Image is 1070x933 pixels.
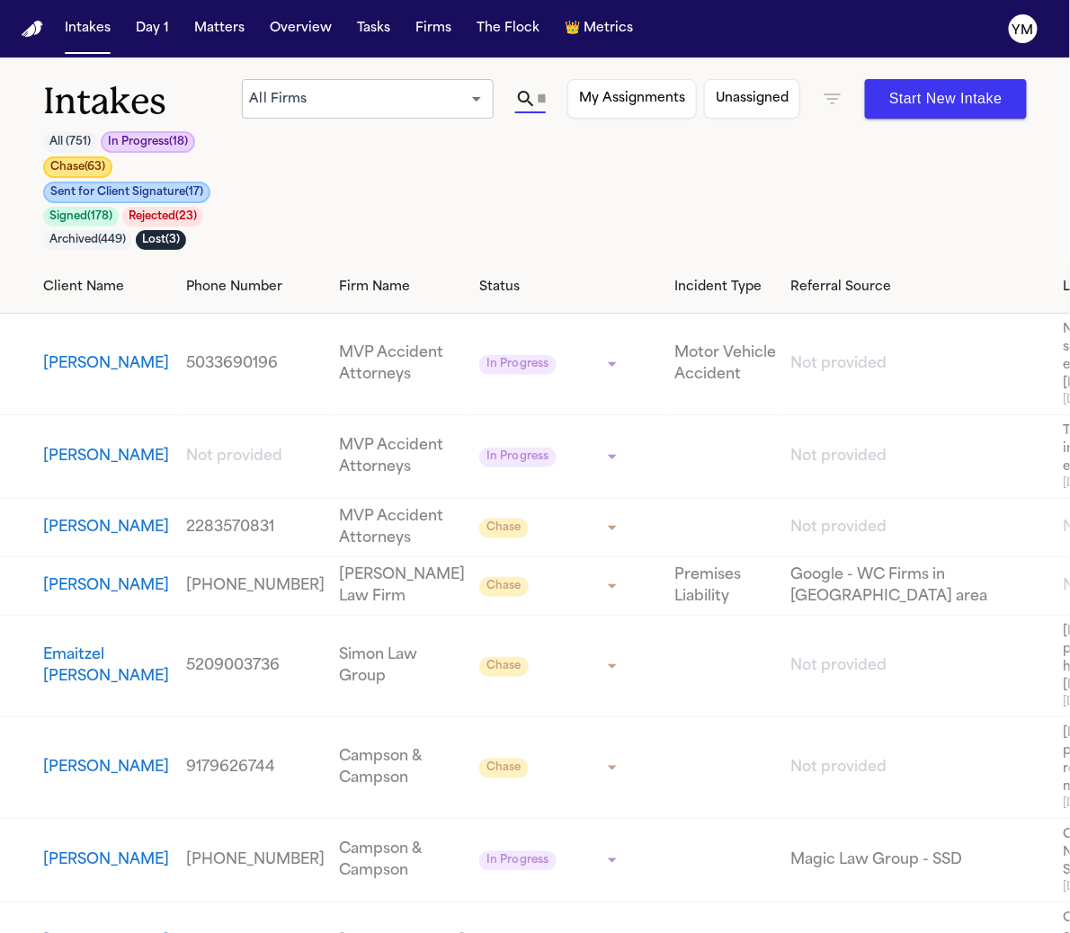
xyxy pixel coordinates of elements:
[339,435,465,478] a: View details for Alberto Lopez
[408,13,459,45] button: Firms
[43,575,172,597] button: View details for Lisa Bello
[479,444,623,469] div: Update intake status
[791,446,1049,467] a: View details for Alberto Lopez
[791,659,887,673] span: Not provided
[122,207,203,227] button: Rejected(23)
[791,520,887,535] span: Not provided
[186,353,325,375] a: View details for Michaelgr Thompson
[43,757,172,778] button: View details for Tawanna Smith
[479,355,557,375] span: In Progress
[865,79,1027,119] button: Start New Intake
[186,849,325,871] a: View details for Regina Sigers
[791,760,887,775] span: Not provided
[791,353,1049,375] a: View details for Michaelgr Thompson
[129,13,176,45] button: Day 1
[339,278,465,297] div: Firm Name
[479,759,529,778] span: Chase
[22,21,43,38] img: Finch Logo
[186,449,282,464] span: Not provided
[43,156,112,178] button: Chase(63)
[791,449,887,464] span: Not provided
[479,573,623,599] div: Update intake status
[43,446,172,467] button: View details for Alberto Lopez
[136,230,186,250] button: Lost(3)
[339,644,465,688] a: View details for Emaitzel Margarita Lugo Aguirre
[263,13,339,45] button: Overview
[479,351,623,377] div: Update intake status
[187,13,252,45] button: Matters
[479,278,661,297] div: Status
[186,517,325,538] a: View details for Madi J Purser
[186,278,325,297] div: Phone Number
[339,746,465,789] a: View details for Tawanna Smith
[479,851,557,871] span: In Progress
[101,131,195,153] button: In Progress(18)
[791,357,887,371] span: Not provided
[186,655,325,677] a: View details for Emaitzel Margarita Lugo Aguirre
[58,13,118,45] button: Intakes
[675,342,777,386] a: View details for Michaelgr Thompson
[479,515,623,540] div: Update intake status
[704,79,800,119] button: Unassigned
[43,182,210,203] button: Sent for Client Signature(17)
[43,849,172,871] button: View details for Regina Sigers
[43,644,172,688] button: View details for Emaitzel Margarita Lugo Aguirre
[339,839,465,882] a: View details for Regina Sigers
[791,849,1049,871] a: View details for Regina Sigers
[675,278,777,297] div: Incident Type
[479,755,623,780] div: Update intake status
[186,575,325,597] a: View details for Lisa Bello
[675,564,777,608] a: View details for Lisa Bello
[567,79,697,119] button: My Assignments
[43,517,172,538] button: View details for Madi J Purser
[22,21,43,38] a: Home
[339,564,465,608] a: View details for Lisa Bello
[557,13,640,45] button: crownMetrics
[469,13,547,45] button: The Flock
[479,653,623,679] div: Update intake status
[791,757,1049,778] a: View details for Tawanna Smith
[350,13,397,45] button: Tasks
[479,848,623,873] div: Update intake status
[43,131,97,153] button: All (751)
[791,278,1049,297] div: Referral Source
[791,517,1049,538] a: View details for Madi J Purser
[43,278,172,297] div: Client Name
[479,577,529,597] span: Chase
[249,93,307,106] span: All Firms
[186,446,325,467] a: View details for Alberto Lopez
[479,657,529,677] span: Chase
[43,353,172,375] button: View details for Michaelgr Thompson
[43,207,119,227] button: Signed(178)
[43,79,242,124] h1: Intakes
[186,757,325,778] a: View details for Tawanna Smith
[339,506,465,549] a: View details for Madi J Purser
[43,230,132,250] button: Archived(449)
[479,519,529,538] span: Chase
[791,655,1049,677] a: View details for Emaitzel Margarita Lugo Aguirre
[479,448,557,467] span: In Progress
[791,564,1049,608] a: View details for Lisa Bello
[339,342,465,386] a: View details for Michaelgr Thompson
